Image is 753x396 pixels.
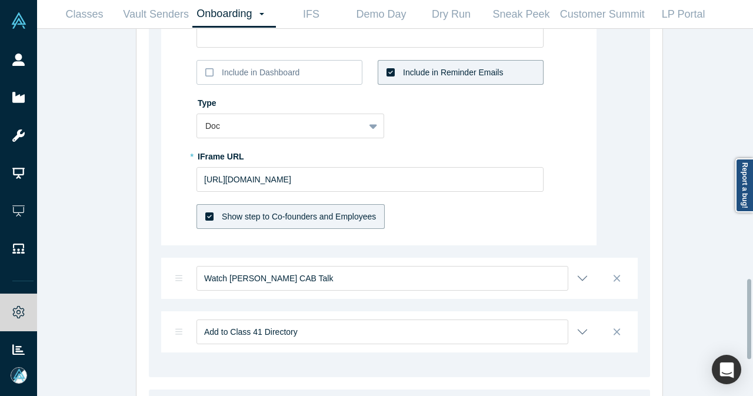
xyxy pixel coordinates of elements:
a: LP Portal [648,1,718,28]
div: Include in Reminder Emails [403,66,503,79]
a: Classes [49,1,119,28]
img: Alchemist Vault Logo [11,12,27,29]
label: IFrame URL [196,147,572,163]
a: Report a bug! [735,158,753,212]
a: Sneak Peek [486,1,556,28]
img: Mia Scott's Account [11,367,27,384]
input: Title [196,266,568,291]
a: Customer Summit [556,1,648,28]
div: Show step to Co-founders and Employees [222,211,376,223]
div: Include in Dashboard [222,66,299,79]
div: Doc [205,120,356,132]
input: Title [196,320,568,344]
a: Demo Day [346,1,416,28]
a: Dry Run [416,1,486,28]
a: Onboarding [192,1,276,28]
a: Vault Senders [119,1,192,28]
label: Type [196,93,572,109]
a: IFS [276,1,346,28]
